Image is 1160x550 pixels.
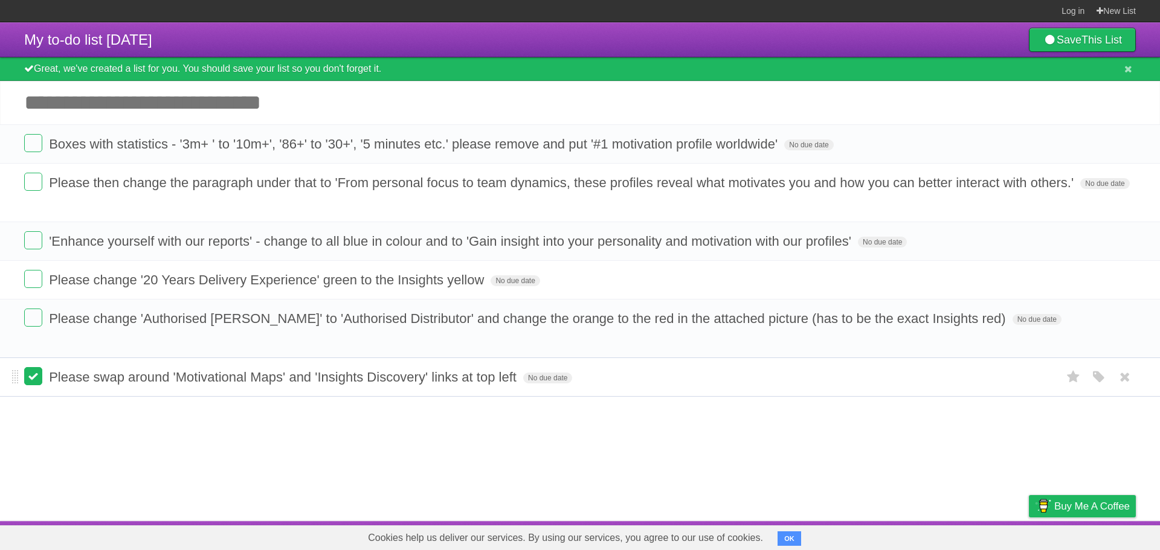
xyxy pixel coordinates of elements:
span: Please change '20 Years Delivery Experience' green to the Insights yellow [49,272,487,287]
span: Please then change the paragraph under that to 'From personal focus to team dynamics, these profi... [49,175,1077,190]
a: Suggest a feature [1060,524,1136,547]
img: Buy me a coffee [1035,496,1051,516]
span: No due date [784,139,833,150]
a: Developers [908,524,957,547]
label: Done [24,134,42,152]
span: Cookies help us deliver our services. By using our services, you agree to our use of cookies. [356,526,775,550]
span: No due date [523,373,572,383]
span: Please swap around 'Motivational Maps' and 'Insights Discovery' links at top left [49,369,520,385]
label: Done [24,173,42,191]
span: No due date [1013,314,1062,325]
button: OK [778,531,801,546]
label: Done [24,367,42,385]
a: SaveThis List [1029,28,1136,52]
span: Buy me a coffee [1054,496,1130,517]
label: Star task [1062,367,1085,387]
span: No due date [858,237,907,248]
span: 'Enhance yourself with our reports' - change to all blue in colour and to 'Gain insight into your... [49,234,854,249]
b: This List [1081,34,1122,46]
span: Boxes with statistics - '3m+ ' to '10m+', '86+' to '30+', '5 minutes etc.' please remove and put ... [49,136,781,152]
a: Buy me a coffee [1029,495,1136,517]
label: Done [24,231,42,249]
span: No due date [491,275,540,286]
span: Please change 'Authorised [PERSON_NAME]' to 'Authorised Distributor' and change the orange to the... [49,311,1008,326]
label: Done [24,309,42,327]
span: No due date [1080,178,1129,189]
label: Done [24,270,42,288]
a: Privacy [1013,524,1045,547]
a: Terms [972,524,999,547]
a: About [868,524,894,547]
span: My to-do list [DATE] [24,31,152,48]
